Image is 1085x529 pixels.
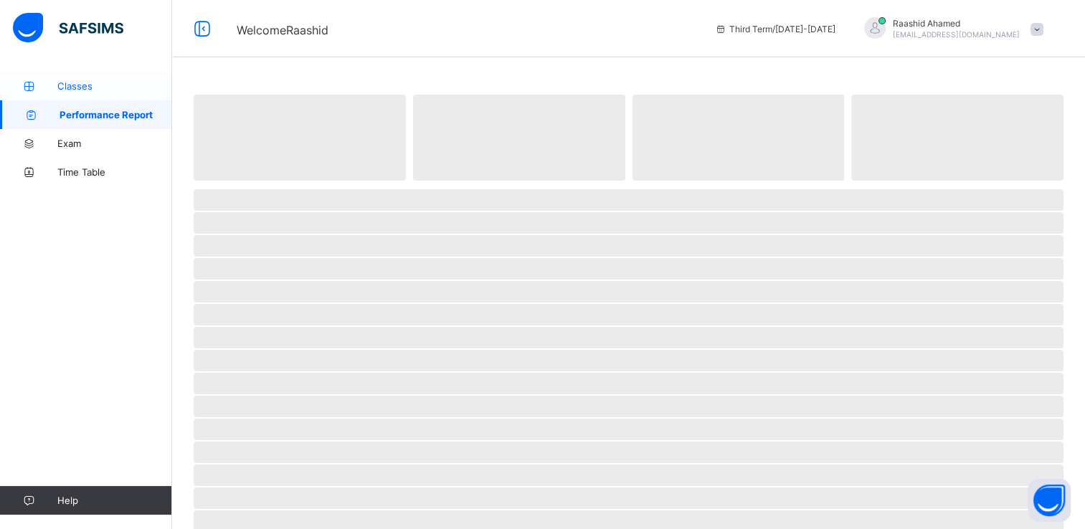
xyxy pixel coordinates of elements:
span: Help [57,495,171,506]
span: Time Table [57,166,172,178]
button: Open asap [1028,479,1071,522]
span: Raashid Ahamed [893,18,1020,29]
span: ‌ [194,281,1063,302]
span: ‌ [632,95,845,181]
span: ‌ [194,95,406,181]
span: ‌ [851,95,1063,181]
div: RaashidAhamed [850,17,1051,41]
span: [EMAIL_ADDRESS][DOMAIN_NAME] [893,30,1020,39]
span: ‌ [194,442,1063,463]
span: ‌ [194,258,1063,280]
img: safsims [13,13,123,43]
span: ‌ [194,396,1063,417]
span: ‌ [194,487,1063,509]
span: ‌ [194,189,1063,211]
span: ‌ [194,304,1063,325]
span: Exam [57,138,172,149]
span: Welcome Raashid [237,23,328,37]
span: ‌ [413,95,625,181]
span: ‌ [194,373,1063,394]
span: ‌ [194,350,1063,371]
span: ‌ [194,327,1063,348]
span: ‌ [194,419,1063,440]
span: Classes [57,80,172,92]
span: Performance Report [60,109,172,120]
span: ‌ [194,212,1063,234]
span: ‌ [194,464,1063,486]
span: ‌ [194,235,1063,257]
span: session/term information [715,24,835,34]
